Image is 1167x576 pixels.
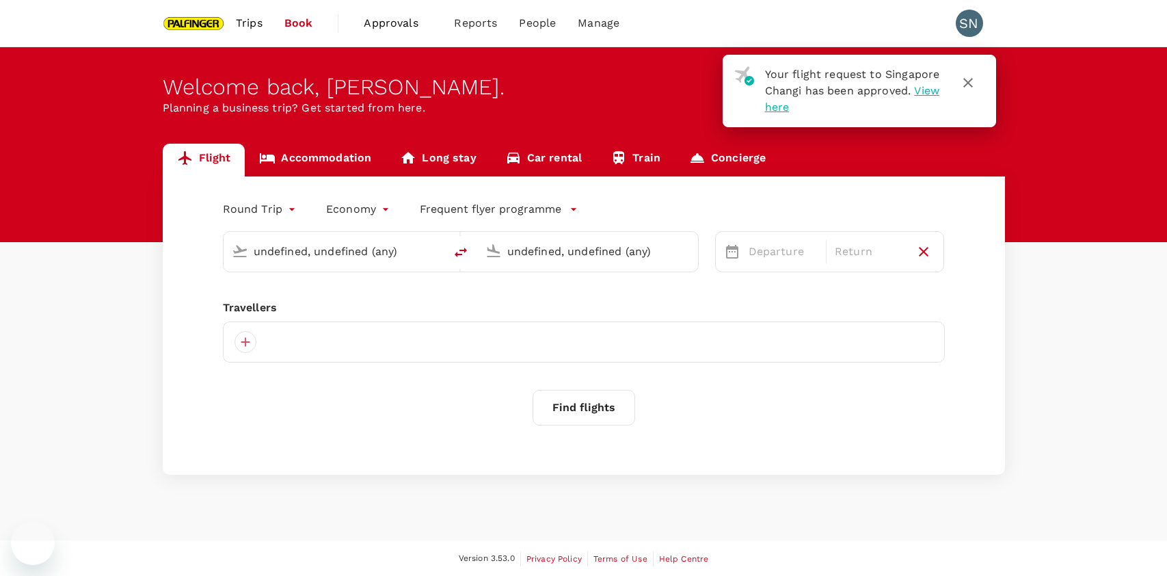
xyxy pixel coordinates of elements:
[254,241,416,262] input: Depart from
[11,521,55,565] iframe: Button to launch messaging window
[491,144,597,176] a: Car rental
[326,198,392,220] div: Economy
[223,198,299,220] div: Round Trip
[364,15,432,31] span: Approvals
[454,15,497,31] span: Reports
[444,236,477,269] button: delete
[526,551,582,566] a: Privacy Policy
[507,241,669,262] input: Going to
[593,551,647,566] a: Terms of Use
[519,15,556,31] span: People
[688,250,691,252] button: Open
[675,144,780,176] a: Concierge
[236,15,263,31] span: Trips
[163,75,1005,100] div: Welcome back , [PERSON_NAME] .
[835,244,904,260] p: Return
[956,10,983,37] div: SN
[284,15,313,31] span: Book
[596,144,675,176] a: Train
[386,144,490,176] a: Long stay
[749,244,818,260] p: Departure
[659,554,709,564] span: Help Centre
[163,100,1005,116] p: Planning a business trip? Get started from here.
[420,201,561,218] p: Frequent flyer programme
[223,300,945,316] div: Travellers
[593,554,647,564] span: Terms of Use
[435,250,438,252] button: Open
[526,554,582,564] span: Privacy Policy
[163,144,245,176] a: Flight
[659,551,709,566] a: Help Centre
[734,66,754,86] img: flight-approved
[245,144,386,176] a: Accommodation
[459,552,515,566] span: Version 3.53.0
[578,15,619,31] span: Manage
[765,68,940,97] span: Your flight request to Singapore Changi has been approved.
[420,201,578,218] button: Frequent flyer programme
[163,8,226,38] img: Palfinger Asia Pacific Pte Ltd
[533,390,635,426] button: Find flights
